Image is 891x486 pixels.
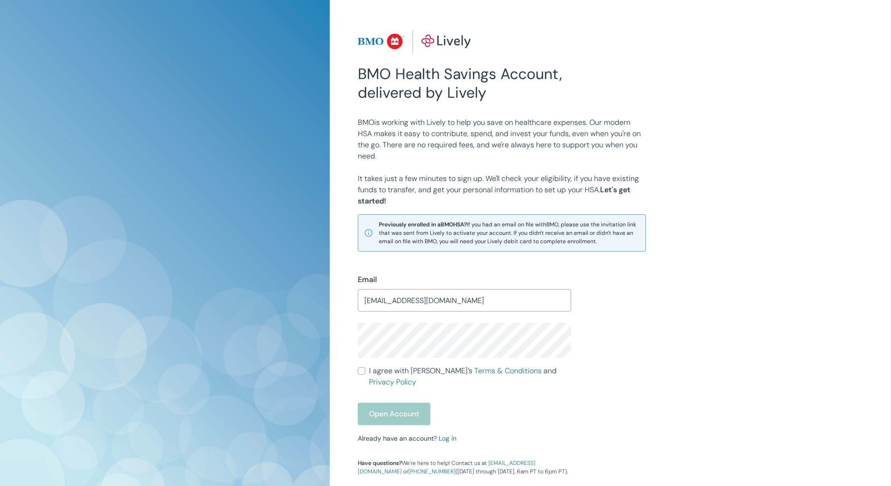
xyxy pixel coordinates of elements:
strong: Have questions? [358,459,402,467]
p: We're here to help! Contact us at or ([DATE] through [DATE], 6am PT to 6pm PT). [358,459,571,476]
h2: BMO Health Savings Account, delivered by Lively [358,65,571,102]
img: Lively [358,30,471,53]
strong: Previously enrolled in a BMO HSA? [379,221,467,228]
small: Already have an account? [358,434,456,442]
span: I agree with [PERSON_NAME]’s and [369,365,571,388]
a: Privacy Policy [369,377,416,387]
a: Log in [439,434,456,442]
label: Email [358,274,377,285]
p: It takes just a few minutes to sign up. We'll check your eligibility, if you have existing funds ... [358,173,646,207]
p: BMO is working with Lively to help you save on healthcare expenses. Our modern HSA makes it easy ... [358,117,646,162]
span: If you had an email on file with BMO , please use the invitation link that was sent from Lively t... [379,220,640,246]
a: [PHONE_NUMBER] [408,468,456,475]
a: Terms & Conditions [474,366,542,376]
